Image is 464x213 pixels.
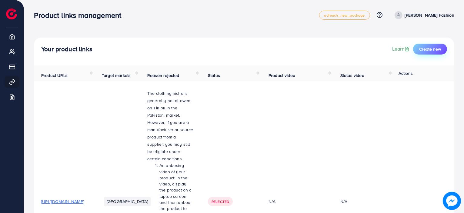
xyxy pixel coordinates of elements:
button: Create new [413,44,447,55]
img: image [443,192,461,210]
span: [URL][DOMAIN_NAME] [41,198,84,205]
span: The clothing niche is generally not allowed on TikTok in the Pakistani market. However, if you ar... [147,90,193,162]
span: Product video [269,72,295,78]
span: Target markets [102,72,131,78]
span: Create new [419,46,441,52]
div: N/A [340,198,347,205]
a: [PERSON_NAME] Fashion [392,11,454,19]
span: Rejected [212,199,229,204]
h3: Product links management [34,11,126,20]
span: Product URLs [41,72,68,78]
a: adreach_new_package [319,11,370,20]
span: adreach_new_package [324,13,365,17]
div: N/A [269,198,326,205]
li: [GEOGRAPHIC_DATA] [104,197,151,206]
span: Actions [399,70,413,76]
a: Learn [392,45,411,52]
span: Status video [340,72,364,78]
p: [PERSON_NAME] Fashion [405,12,454,19]
img: logo [6,8,17,19]
span: Reason rejected [147,72,179,78]
span: Status [208,72,220,78]
h4: Your product links [41,45,92,53]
